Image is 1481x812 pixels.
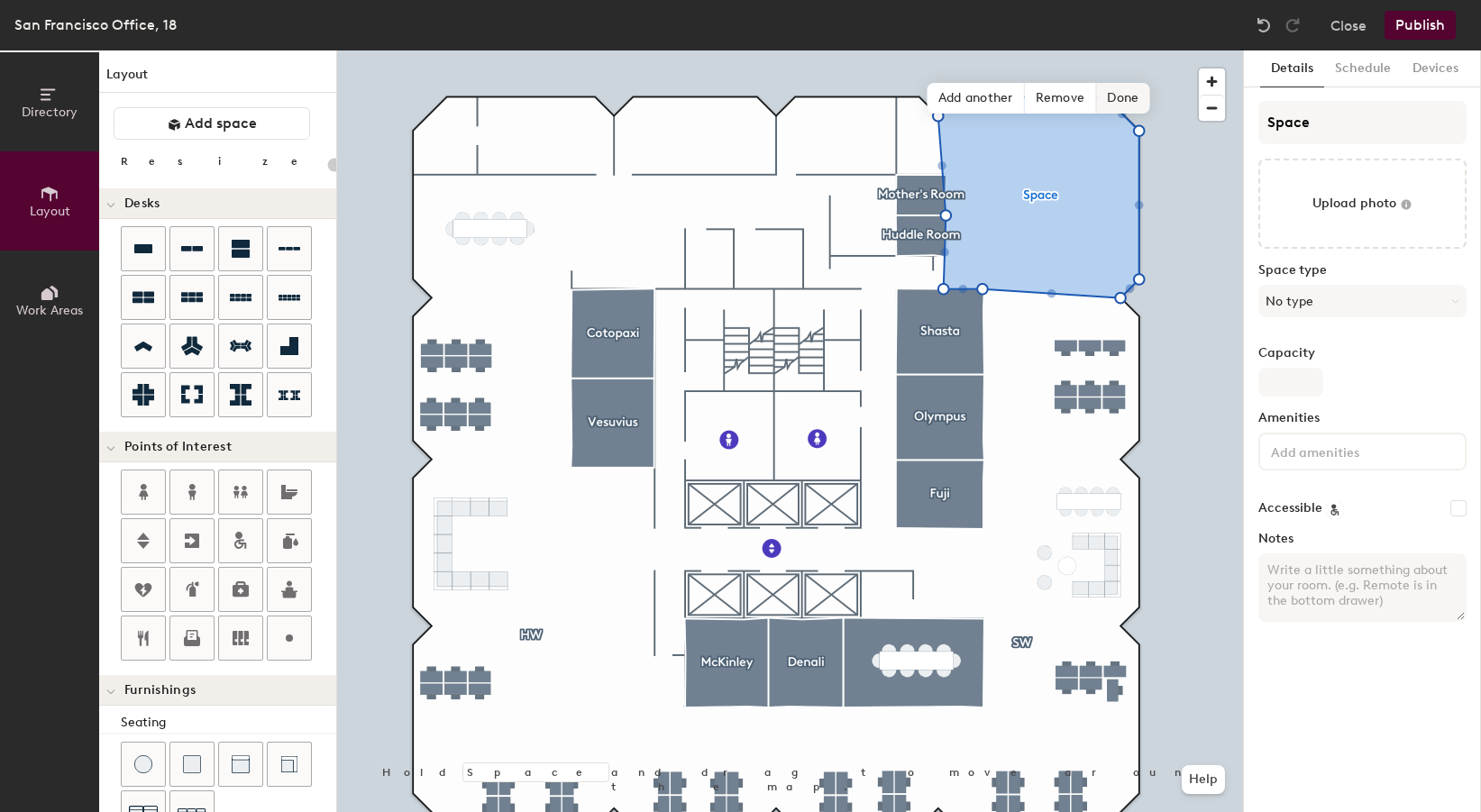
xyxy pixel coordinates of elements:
[267,742,312,787] button: Couch (corner)
[1025,83,1097,114] span: Remove
[1267,440,1430,461] input: Add amenities
[1258,411,1467,425] label: Amenities
[1258,346,1467,360] label: Capacity
[280,755,298,773] img: Couch (corner)
[1330,11,1367,40] button: Close
[114,107,310,140] button: Add space
[1258,532,1467,546] label: Notes
[1385,11,1456,40] button: Publish
[124,683,196,698] span: Furnishings
[1258,159,1467,249] button: Upload photo
[1255,16,1273,34] img: Undo
[121,742,166,787] button: Stool
[928,83,1025,114] span: Add another
[185,114,257,132] span: Add space
[22,105,78,120] span: Directory
[1258,501,1322,515] label: Accessible
[99,65,336,93] h1: Layout
[30,204,70,219] span: Layout
[124,196,160,211] span: Desks
[183,755,201,773] img: Cushion
[232,755,250,773] img: Couch (middle)
[121,154,320,169] div: Resize
[169,742,215,787] button: Cushion
[1258,285,1467,317] button: No type
[1260,50,1324,87] button: Details
[218,742,263,787] button: Couch (middle)
[1284,16,1302,34] img: Redo
[1324,50,1402,87] button: Schedule
[16,303,83,318] span: Work Areas
[14,14,177,36] div: San Francisco Office, 18
[124,440,232,454] span: Points of Interest
[1096,83,1149,114] span: Done
[134,755,152,773] img: Stool
[1182,765,1225,794] button: Help
[1258,263,1467,278] label: Space type
[121,713,336,733] div: Seating
[1402,50,1469,87] button: Devices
